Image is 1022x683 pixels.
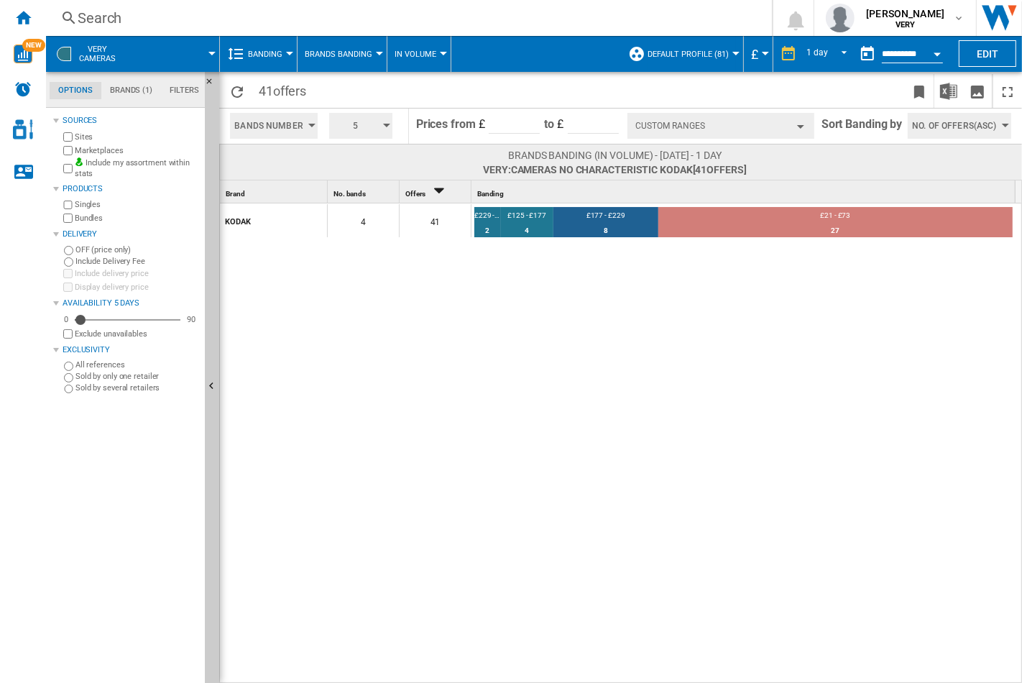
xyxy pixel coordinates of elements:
[75,213,199,224] label: Bundles
[959,40,1016,67] button: Edit
[853,40,882,68] button: md-calendar
[63,229,199,240] div: Delivery
[63,115,199,127] div: Sources
[902,109,1016,143] div: No. of offers(Asc)
[934,74,963,108] button: Download in Excel
[53,36,212,72] div: VERYCameras
[963,74,992,108] button: Download as image
[101,82,161,99] md-tab-item: Brands (1)
[402,180,471,203] div: Offers Sort Descending
[474,180,1016,203] div: Banding Sort None
[333,113,378,139] span: 5
[50,82,101,99] md-tab-item: Options
[483,162,746,177] span: VERY:Cameras No characteristic KODAK
[402,180,471,203] div: Sort Descending
[331,180,399,203] div: Sort None
[806,47,828,58] div: 1 day
[648,50,729,59] span: Default profile (81)
[14,45,32,63] img: wise-card.svg
[63,132,73,142] input: Sites
[63,283,73,292] input: Display delivery price
[161,82,208,99] md-tab-item: Filters
[544,117,554,131] span: to
[273,83,306,98] span: offers
[230,113,317,139] button: Bands Number
[474,224,501,238] div: 2
[75,313,180,327] md-slider: Availability
[14,81,32,98] img: alerts-logo.svg
[751,36,765,72] button: £
[305,36,379,72] button: Brands Banding
[248,36,290,72] button: Banding
[627,113,814,139] button: Custom Ranges
[183,314,199,325] div: 90
[395,36,443,72] button: In volume
[75,382,199,393] label: Sold by several retailers
[75,132,199,142] label: Sites
[658,211,1013,224] div: £21 - £73
[78,8,735,28] div: Search
[227,36,290,72] div: Banding
[79,36,130,72] button: VERYCameras
[908,113,1011,139] button: No. of offers(Asc)
[75,256,199,267] label: Include Delivery Fee
[744,36,773,72] md-menu: Currency
[63,146,73,155] input: Marketplaces
[405,190,425,198] span: Offers
[501,224,553,238] div: 4
[63,201,73,210] input: Singles
[333,190,366,198] span: No. bands
[866,6,944,21] span: [PERSON_NAME]
[483,148,746,162] span: Brands banding (In volume) - [DATE] - 1 day
[329,113,392,139] button: 5
[479,117,485,131] span: £
[628,36,736,72] div: Default profile (81)
[63,329,73,339] input: Display delivery price
[553,224,658,238] div: 8
[940,83,957,100] img: excel-24x24.png
[63,269,73,278] input: Include delivery price
[474,211,501,224] div: £229 - £281
[64,246,73,255] input: OFF (price only)
[826,4,855,32] img: profile.jpg
[223,74,252,108] button: Reload
[75,199,199,210] label: Singles
[223,180,327,203] div: Sort None
[648,36,736,72] button: Default profile (81)
[224,109,323,143] div: Bands Number
[75,282,199,293] label: Display delivery price
[60,314,72,325] div: 0
[223,180,327,203] div: Brand Sort None
[323,109,398,143] div: 5
[64,373,73,382] input: Sold by only one retailer
[477,190,504,198] span: Banding
[924,39,950,65] button: Open calendar
[751,47,758,62] span: £
[804,42,853,66] md-select: REPORTS.WIZARD.STEPS.REPORT.STEPS.REPORT_OPTIONS.PERIOD: 1 day
[328,204,399,237] div: 4
[79,45,116,63] span: VERY:Cameras
[234,113,303,139] span: Bands Number
[693,164,747,175] span: [41 ]
[75,157,199,180] label: Include my assortment within stats
[993,74,1022,108] button: Maximize
[63,160,73,178] input: Include my assortment within stats
[205,72,222,98] button: Hide
[63,298,199,309] div: Availability 5 Days
[63,344,199,356] div: Exclusivity
[64,362,73,371] input: All references
[553,211,658,224] div: £177 - £229
[63,214,73,223] input: Bundles
[75,359,199,370] label: All references
[905,74,934,108] button: Bookmark this report
[416,117,476,131] span: Prices from
[75,371,199,382] label: Sold by only one retailer
[226,190,245,198] span: Brand
[75,268,199,279] label: Include delivery price
[706,164,743,175] span: offers
[912,113,996,139] span: No. of offers(Asc)
[395,50,436,59] span: In volume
